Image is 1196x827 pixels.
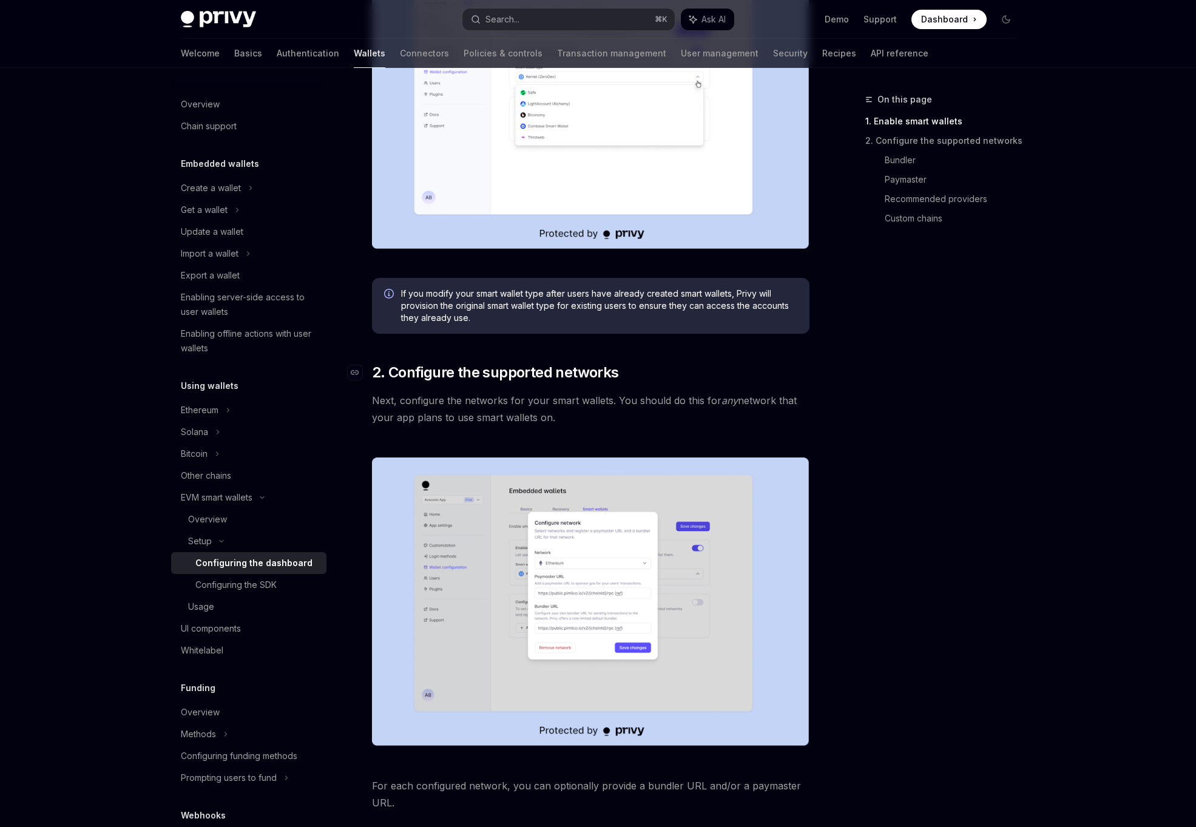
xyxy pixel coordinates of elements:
img: Sample enable smart wallets [372,457,809,746]
img: dark logo [181,11,256,28]
a: User management [681,39,758,68]
span: On this page [877,92,932,107]
button: Toggle dark mode [996,10,1016,29]
a: Navigate to header [348,363,372,382]
a: Dashboard [911,10,987,29]
div: Overview [181,97,220,112]
div: Enabling server-side access to user wallets [181,290,319,319]
div: Prompting users to fund [181,771,277,785]
a: Configuring the SDK [171,574,326,596]
a: Security [773,39,808,68]
div: Bitcoin [181,447,208,461]
div: EVM smart wallets [181,490,252,505]
a: Policies & controls [464,39,542,68]
div: Whitelabel [181,643,223,658]
a: Demo [825,13,849,25]
a: Authentication [277,39,339,68]
a: Wallets [354,39,385,68]
a: Update a wallet [171,221,326,243]
span: If you modify your smart wallet type after users have already created smart wallets, Privy will p... [401,288,797,324]
div: Setup [188,534,212,549]
a: Support [863,13,897,25]
div: Ethereum [181,403,218,417]
em: any [721,394,738,407]
svg: Info [384,289,396,301]
div: Import a wallet [181,246,238,261]
a: API reference [871,39,928,68]
button: Search...⌘K [462,8,675,30]
a: Connectors [400,39,449,68]
a: 1. Enable smart wallets [865,112,1025,131]
a: 2. Configure the supported networks [865,131,1025,150]
div: Enabling offline actions with user wallets [181,326,319,356]
span: Ask AI [701,13,726,25]
div: Solana [181,425,208,439]
a: Overview [171,508,326,530]
a: Bundler [885,150,1025,170]
div: Usage [188,599,214,614]
a: Overview [171,93,326,115]
div: Configuring the dashboard [195,556,313,570]
div: Other chains [181,468,231,483]
a: Welcome [181,39,220,68]
a: Recipes [822,39,856,68]
h5: Webhooks [181,808,226,823]
a: Overview [171,701,326,723]
a: Configuring the dashboard [171,552,326,574]
a: Usage [171,596,326,618]
a: Enabling server-side access to user wallets [171,286,326,323]
div: UI components [181,621,241,636]
a: Recommended providers [885,189,1025,209]
a: Chain support [171,115,326,137]
span: 2. Configure the supported networks [372,363,619,382]
a: Paymaster [885,170,1025,189]
div: Export a wallet [181,268,240,283]
button: Ask AI [681,8,734,30]
div: Chain support [181,119,237,133]
a: Export a wallet [171,265,326,286]
h5: Using wallets [181,379,238,393]
div: Get a wallet [181,203,228,217]
div: Overview [188,512,227,527]
div: Configuring the SDK [195,578,277,592]
div: Update a wallet [181,224,243,239]
div: Search... [485,12,519,27]
a: Basics [234,39,262,68]
div: Configuring funding methods [181,749,297,763]
span: For each configured network, you can optionally provide a bundler URL and/or a paymaster URL. [372,777,809,811]
span: ⌘ K [655,15,667,24]
a: Configuring funding methods [171,745,326,767]
a: Custom chains [885,209,1025,228]
a: UI components [171,618,326,640]
a: Enabling offline actions with user wallets [171,323,326,359]
a: Transaction management [557,39,666,68]
span: Next, configure the networks for your smart wallets. You should do this for network that your app... [372,392,809,426]
div: Methods [181,727,216,741]
h5: Embedded wallets [181,157,259,171]
h5: Funding [181,681,215,695]
div: Overview [181,705,220,720]
a: Whitelabel [171,640,326,661]
span: Dashboard [921,13,968,25]
div: Create a wallet [181,181,241,195]
a: Other chains [171,465,326,487]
